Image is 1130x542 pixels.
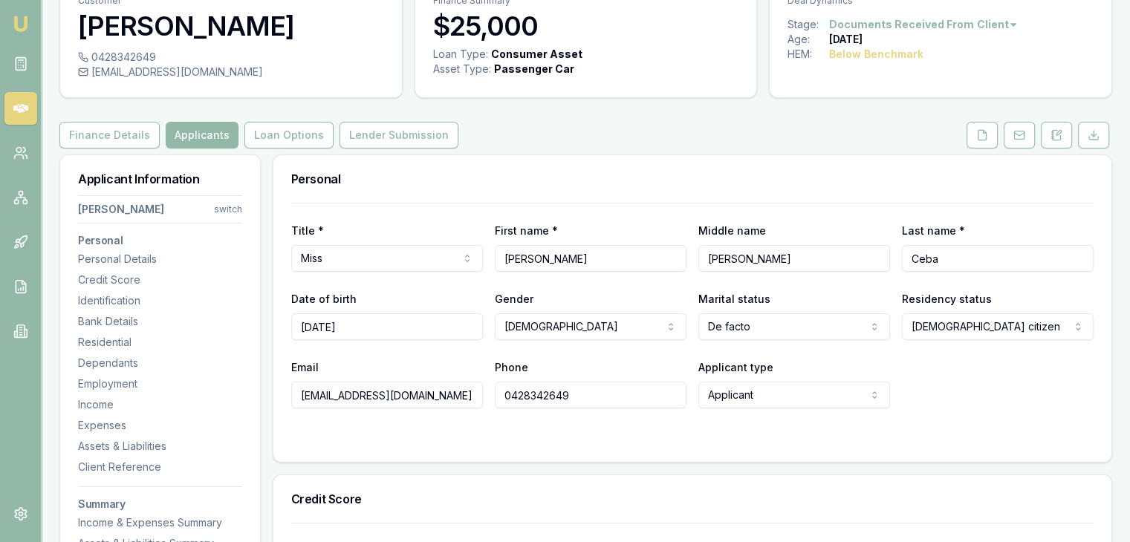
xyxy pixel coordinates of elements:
a: Lender Submission [337,122,461,148]
button: Applicants [166,122,238,148]
div: Stage: [788,17,829,32]
label: Middle name [698,224,766,237]
div: [DATE] [829,32,863,47]
div: Assets & Liabilities [78,439,242,454]
div: 0428342649 [78,50,384,65]
button: Lender Submission [340,122,458,148]
div: Age: [788,32,829,47]
img: emu-icon-u.png [12,15,30,33]
button: Finance Details [59,122,160,148]
div: Dependants [78,356,242,370]
button: Loan Options [244,122,334,148]
h3: [PERSON_NAME] [78,11,384,41]
div: switch [214,203,242,215]
div: Loan Type: [433,47,488,62]
div: Employment [78,376,242,391]
div: [EMAIL_ADDRESS][DOMAIN_NAME] [78,65,384,79]
div: Asset Type : [433,62,491,76]
a: Finance Details [59,122,163,148]
div: Identification [78,293,242,308]
label: Email [291,361,319,373]
div: Client Reference [78,460,242,474]
label: Gender [495,293,533,305]
label: Marital status [698,293,770,305]
div: Residential [78,335,242,350]
a: Loan Options [241,122,337,148]
a: Applicants [163,122,241,148]
h3: Applicant Information [78,173,242,185]
button: Documents Received From Client [829,17,1019,32]
h3: Personal [291,173,1094,185]
div: Below Benchmark [829,47,923,62]
div: [PERSON_NAME] [78,202,164,217]
div: Income & Expenses Summary [78,515,242,530]
div: Credit Score [78,272,242,287]
h3: $25,000 [433,11,739,41]
label: Date of birth [291,293,357,305]
div: Income [78,397,242,412]
div: Bank Details [78,314,242,329]
div: Personal Details [78,252,242,267]
div: Expenses [78,418,242,433]
div: HEM: [788,47,829,62]
label: Title * [291,224,324,237]
label: Applicant type [698,361,773,373]
input: DD/MM/YYYY [291,313,483,340]
label: Phone [495,361,528,373]
h3: Summary [78,499,242,509]
input: 0431 234 567 [495,382,686,408]
h3: Credit Score [291,493,1094,505]
div: Passenger Car [494,62,574,76]
label: Last name * [902,224,965,237]
h3: Personal [78,235,242,246]
label: First name * [495,224,558,237]
div: Consumer Asset [491,47,582,62]
label: Residency status [902,293,992,305]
